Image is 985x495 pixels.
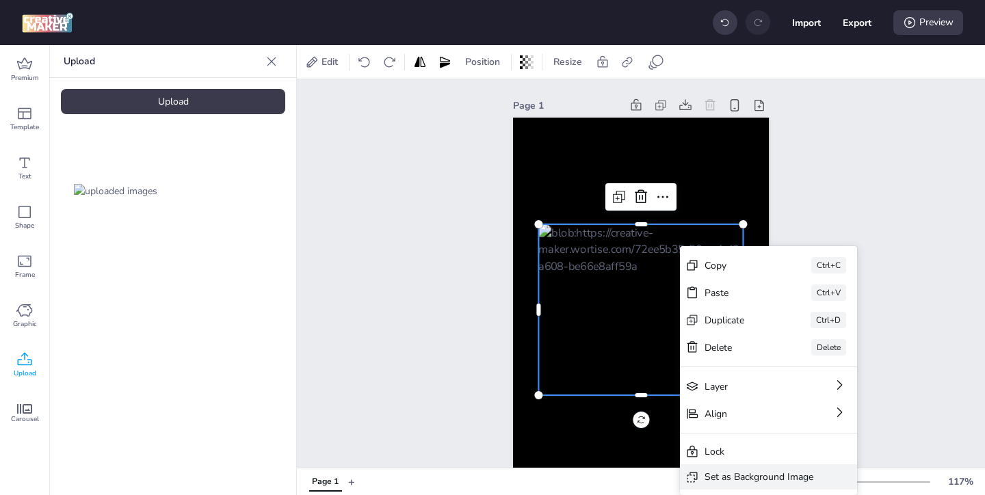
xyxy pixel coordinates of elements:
[64,45,261,78] p: Upload
[893,10,963,35] div: Preview
[13,319,37,330] span: Graphic
[302,470,348,494] div: Tabs
[513,98,621,113] div: Page 1
[551,55,585,69] span: Resize
[10,122,39,133] span: Template
[705,444,813,459] div: Lock
[843,8,871,37] button: Export
[811,312,846,328] div: Ctrl+D
[22,12,73,33] img: logo Creative Maker
[18,171,31,182] span: Text
[944,474,977,489] div: 117 %
[15,269,35,280] span: Frame
[15,220,34,231] span: Shape
[462,55,503,69] span: Position
[312,476,339,488] div: Page 1
[705,470,813,484] div: Set as Background Image
[705,313,772,327] div: Duplicate
[811,284,846,301] div: Ctrl+V
[319,55,341,69] span: Edit
[705,340,773,355] div: Delete
[705,258,773,273] div: Copy
[811,257,846,273] div: Ctrl+C
[348,470,355,494] button: +
[705,379,794,394] div: Layer
[74,184,157,198] img: uploaded images
[61,89,285,114] div: Upload
[705,407,794,421] div: Align
[811,339,846,356] div: Delete
[11,414,39,425] span: Carousel
[792,8,821,37] button: Import
[705,286,773,300] div: Paste
[11,72,39,83] span: Premium
[14,368,36,379] span: Upload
